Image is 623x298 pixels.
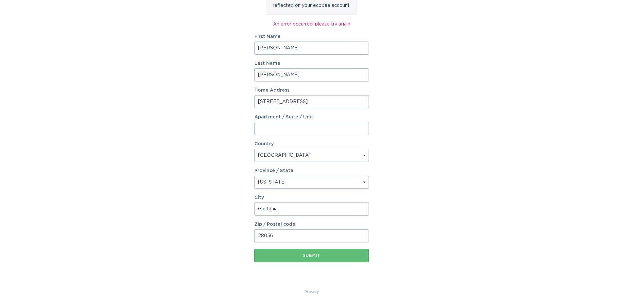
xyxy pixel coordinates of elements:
label: Apartment / Suite / Unit [254,115,369,119]
button: Submit [254,249,369,262]
label: Zip / Postal code [254,222,369,227]
a: Privacy Policy & Terms of Use [304,288,319,295]
div: Submit [258,254,366,257]
label: Province / State [254,168,293,173]
label: Country [254,142,274,146]
label: Home Address [254,88,369,93]
div: An error occurred, please try again [254,21,369,28]
label: First Name [254,34,369,39]
label: City [254,195,369,200]
label: Last Name [254,61,369,66]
